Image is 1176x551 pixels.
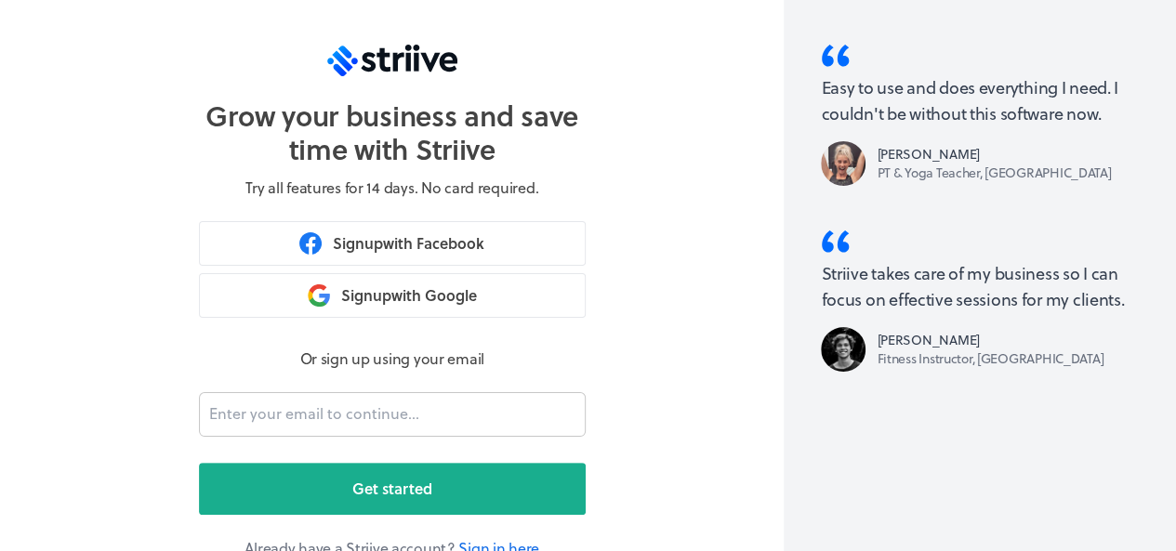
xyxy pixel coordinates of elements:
[199,463,586,515] button: Get started
[199,273,586,318] button: Signupwith Google
[245,177,538,199] p: Try all features for 14 days. No card required.
[877,145,1111,164] div: [PERSON_NAME]
[821,327,865,372] img: James - Fitness Instructor, Melbourne
[821,141,865,186] img: Alex - PT & Yoga Teacher, Boston
[199,348,586,370] p: Or sign up using your email
[199,392,586,437] input: Enter your email to continue...
[352,478,432,500] span: Get started
[821,260,1139,312] p: Striive takes care of my business so I can focus on effective sessions for my clients.
[199,98,586,165] h1: Grow your business and save time with Striive
[877,349,1103,368] div: Fitness Instructor, [GEOGRAPHIC_DATA]
[821,74,1139,126] p: Easy to use and does everything I need. I couldn't be without this software now.
[877,331,1103,349] div: [PERSON_NAME]
[199,221,586,266] button: Signupwith Facebook
[877,164,1111,182] div: PT & Yoga Teacher, [GEOGRAPHIC_DATA]
[327,45,457,76] img: logo-trans.svg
